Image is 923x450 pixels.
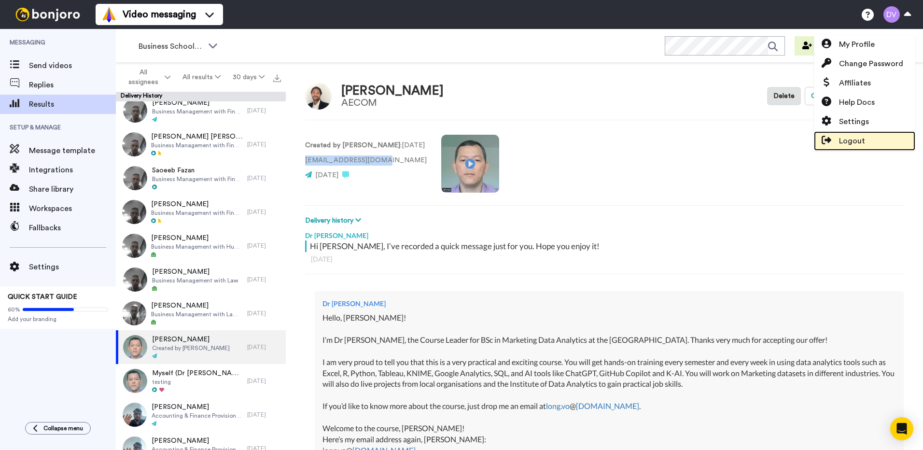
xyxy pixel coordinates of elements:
div: [DATE] [247,174,281,182]
div: [DATE] [247,411,281,419]
span: Affiliates [839,77,871,89]
span: Help Docs [839,97,875,108]
span: Business School 2025 [139,41,203,52]
div: Hi [PERSON_NAME], I’ve recorded a quick message just for you. Hope you enjoy it! [310,240,901,252]
a: Myself (Dr [PERSON_NAME])testing[DATE] [116,364,286,398]
a: Logout [814,131,915,151]
span: Business Management with Finance with Foundation Year [151,141,242,149]
span: [DATE] [315,172,338,179]
div: Dr [PERSON_NAME] [305,226,904,240]
a: My Profile [814,35,915,54]
span: Settings [839,116,869,127]
div: [DATE] [247,208,281,216]
button: Open original [805,87,858,105]
a: [DOMAIN_NAME] [576,401,639,410]
a: Help Docs [814,93,915,112]
img: e12c6963-15f7-4a6e-b53b-d1a9d9e040d7-thumb.jpg [123,403,147,427]
span: Business Management with Finance [152,175,242,183]
div: [DATE] [247,242,281,250]
span: Results [29,98,116,110]
span: testing [152,378,242,386]
span: Saoeeb Fazan [152,166,242,175]
span: Share library [29,183,116,195]
button: Delivery history [305,215,364,226]
span: Workspaces [29,203,116,214]
img: aea191c5-f6a3-4385-940e-53054009f4e9-thumb.jpg [123,98,147,123]
span: Business Management with Law with Foundation Year [151,310,242,318]
a: [PERSON_NAME] [PERSON_NAME]Business Management with Finance with Foundation Year[DATE] [116,127,286,161]
img: vm-color.svg [101,7,117,22]
img: a3a0978e-1f1a-45d4-ae89-9977ccc02955-thumb.jpg [122,200,146,224]
button: Export all results that match these filters now. [270,70,284,84]
div: [DATE] [247,309,281,317]
button: Collapse menu [25,422,91,435]
span: Business Management with Law [152,277,238,284]
span: [PERSON_NAME] [PERSON_NAME] [151,132,242,141]
span: [PERSON_NAME] [152,335,230,344]
a: [PERSON_NAME]Business Management with Human Resource Management[DATE] [116,229,286,263]
span: All assignees [124,68,163,87]
strong: Created by [PERSON_NAME] [305,142,400,149]
img: aa603537-49a2-4b10-9b6c-3e8f6fa46008-thumb.jpg [123,335,147,359]
a: [PERSON_NAME]Business Management with Law[DATE] [116,263,286,296]
img: a1e20e95-59c0-4dd2-bb4f-8dba414918f6-thumb.jpg [123,166,147,190]
div: [DATE] [247,276,281,283]
a: Settings [814,112,915,131]
span: Replies [29,79,116,91]
div: [PERSON_NAME] [341,84,444,98]
span: Accounting & Finance Provisional Offer Holders [152,412,242,420]
img: e26b7a27-0316-4250-a9fb-25c8832eed59-thumb.jpg [122,132,146,156]
span: [PERSON_NAME] [151,301,242,310]
a: [PERSON_NAME]Business Management with Finance with Top-up[DATE] [116,195,286,229]
div: Dr [PERSON_NAME] [322,299,896,309]
a: [PERSON_NAME]Accounting & Finance Provisional Offer Holders[DATE] [116,398,286,432]
span: Logout [839,135,865,147]
button: 30 days [226,69,270,86]
span: Settings [29,261,116,273]
button: Delete [767,87,801,105]
img: bj-logo-header-white.svg [12,8,84,21]
span: Video messaging [123,8,196,21]
span: Integrations [29,164,116,176]
span: Add your branding [8,315,108,323]
div: [DATE] [247,377,281,385]
span: [PERSON_NAME] [151,233,242,243]
button: Invite [795,36,842,56]
span: Change Password [839,58,903,70]
span: Message template [29,145,116,156]
span: [PERSON_NAME] [151,199,242,209]
button: All assignees [118,64,177,91]
a: long.vo [546,401,570,410]
div: AECOM [341,98,444,108]
span: Business Management with Finance [152,108,242,115]
span: Collapse menu [43,424,83,432]
p: [EMAIL_ADDRESS][DOMAIN_NAME] [305,155,427,166]
span: [PERSON_NAME] [152,436,242,446]
span: Fallbacks [29,222,116,234]
span: [PERSON_NAME] [152,267,238,277]
a: [PERSON_NAME]Created by [PERSON_NAME][DATE] [116,330,286,364]
img: f3fea0f9-7d54-4fe1-9ee0-865795f5bb59-thumb.jpg [122,234,146,258]
span: Business Management with Finance with Top-up [151,209,242,217]
span: Send videos [29,60,116,71]
div: Delivery History [116,92,286,101]
span: QUICK START GUIDE [8,294,77,300]
p: : [DATE] [305,141,427,151]
img: 10c89b09-f83b-4ede-a335-19cbdfdab0af-thumb.jpg [123,267,147,292]
a: Saoeeb FazanBusiness Management with Finance[DATE] [116,161,286,195]
button: All results [177,69,227,86]
span: Business Management with Human Resource Management [151,243,242,251]
span: [PERSON_NAME] [152,402,242,412]
a: Change Password [814,54,915,73]
span: My Profile [839,39,875,50]
img: 27cd115e-cef8-487b-b43e-e503391ec83e-thumb.jpg [122,301,146,325]
a: [PERSON_NAME]Business Management with Finance[DATE] [116,94,286,127]
span: 60% [8,306,20,313]
a: Affiliates [814,73,915,93]
span: Created by [PERSON_NAME] [152,344,230,352]
div: Open Intercom Messenger [890,417,913,440]
span: [PERSON_NAME] [152,98,242,108]
div: [DATE] [247,107,281,114]
img: a3b1752e-88db-465a-8f22-622390e97036-thumb.jpg [123,369,147,393]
